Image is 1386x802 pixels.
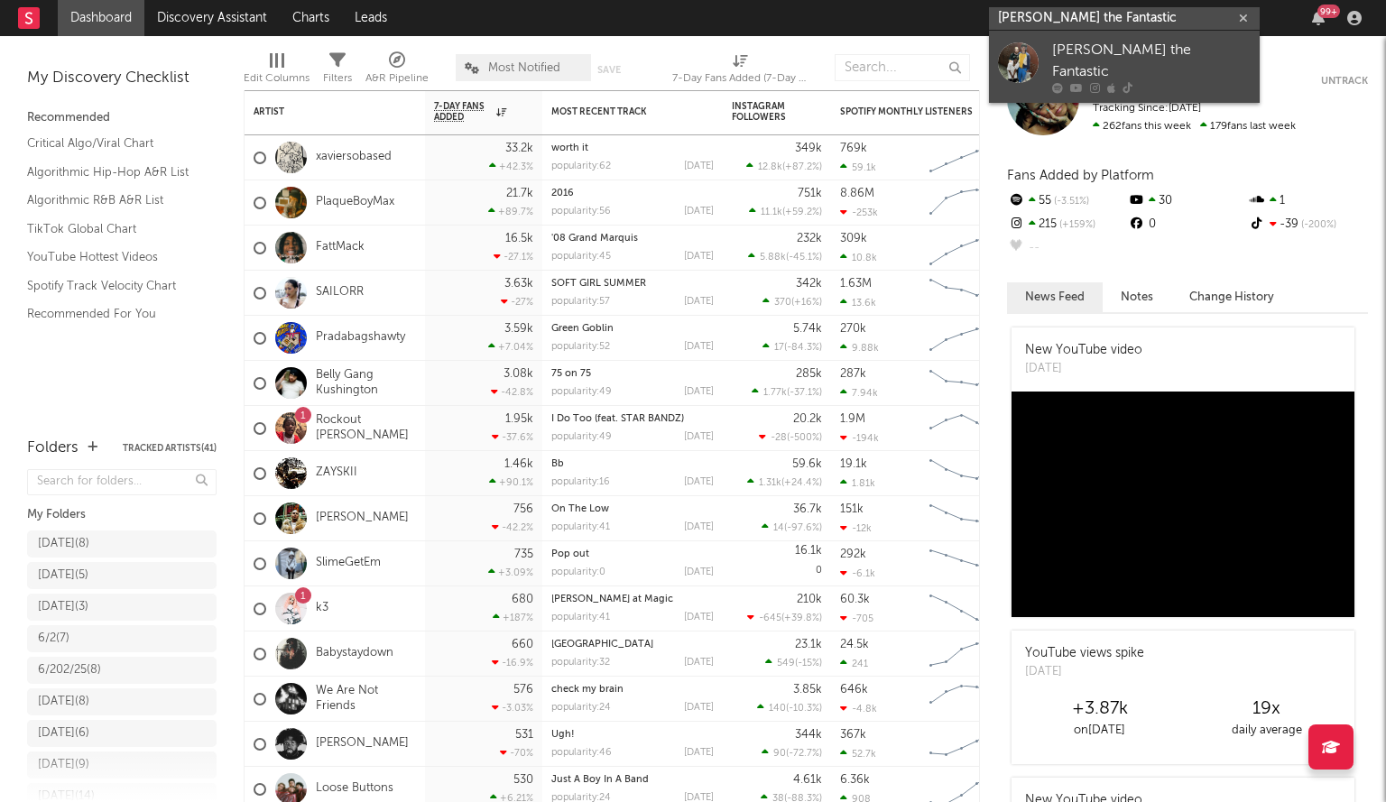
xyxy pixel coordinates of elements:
[551,595,714,604] div: Alice at Magic
[798,659,819,668] span: -15 %
[1025,663,1144,681] div: [DATE]
[840,413,865,425] div: 1.9M
[672,68,808,89] div: 7-Day Fans Added (7-Day Fans Added)
[316,556,381,571] a: SlimeGetEm
[747,476,822,488] div: ( )
[1248,189,1368,213] div: 1
[551,775,649,785] a: Just A Boy In A Band
[840,639,869,650] div: 24.5k
[760,253,786,263] span: 5.88k
[551,432,612,442] div: popularity: 49
[492,521,533,533] div: -42.2 %
[492,657,533,668] div: -16.9 %
[551,207,611,217] div: popularity: 56
[684,522,714,532] div: [DATE]
[797,233,822,244] div: 232k
[1016,720,1183,742] div: on [DATE]
[796,278,822,290] div: 342k
[551,234,714,244] div: '08 Grand Marquis
[365,68,429,89] div: A&R Pipeline
[1171,282,1292,312] button: Change History
[784,613,819,623] span: +39.8 %
[491,386,533,398] div: -42.8 %
[787,343,819,353] span: -84.3 %
[773,523,784,533] span: 14
[793,323,822,335] div: 5.74k
[921,451,1003,496] svg: Chart title
[551,775,714,785] div: Just A Boy In A Band
[551,748,612,758] div: popularity: 46
[684,477,714,487] div: [DATE]
[795,545,822,557] div: 16.1k
[769,704,786,714] span: 140
[748,251,822,263] div: ( )
[840,458,867,470] div: 19.1k
[254,106,389,117] div: Artist
[795,639,822,650] div: 23.1k
[684,252,714,262] div: [DATE]
[551,459,564,469] a: Bb
[512,639,533,650] div: 660
[316,684,416,714] a: We Are Not Friends
[840,252,877,263] div: 10.8k
[1183,720,1350,742] div: daily average
[38,659,101,681] div: 6/202/25 ( 8 )
[840,342,879,354] div: 9.88k
[759,431,822,443] div: ( )
[840,143,867,154] div: 769k
[684,387,714,397] div: [DATE]
[763,388,787,398] span: 1.77k
[840,594,870,605] div: 60.3k
[492,431,533,443] div: -37.6 %
[27,219,199,239] a: TikTok Global Chart
[1025,644,1144,663] div: YouTube views spike
[1103,282,1171,312] button: Notes
[551,279,714,289] div: SOFT GIRL SUMMER
[365,45,429,97] div: A&R Pipeline
[840,233,867,244] div: 309k
[551,685,624,695] a: check my brain
[244,68,310,89] div: Edit Columns
[840,548,866,560] div: 292k
[38,533,89,555] div: [DATE] ( 8 )
[797,594,822,605] div: 210k
[38,565,88,586] div: [DATE] ( 5 )
[244,45,310,97] div: Edit Columns
[762,521,822,533] div: ( )
[840,522,872,534] div: -12k
[840,567,875,579] div: -6.1k
[785,207,819,217] span: +59.2 %
[762,296,822,308] div: ( )
[840,703,877,714] div: -4.8k
[989,7,1260,30] input: Search for artists
[798,188,822,199] div: 751k
[316,413,416,444] a: Rockout [PERSON_NAME]
[492,702,533,714] div: -3.03 %
[1016,698,1183,720] div: +3.87k
[921,677,1003,722] svg: Chart title
[840,684,868,696] div: 646k
[27,276,199,296] a: Spotify Track Velocity Chart
[774,343,784,353] span: 17
[551,414,684,424] a: I Do Too (feat. STAR BANDZ)
[316,736,409,751] a: [PERSON_NAME]
[27,134,199,153] a: Critical Algo/Viral Chart
[1127,189,1247,213] div: 30
[840,387,878,399] div: 7.94k
[773,749,786,759] span: 90
[793,774,822,786] div: 4.61k
[504,278,533,290] div: 3.63k
[1051,197,1089,207] span: -3.51 %
[123,444,217,453] button: Tracked Artists(41)
[27,162,199,182] a: Algorithmic Hip-Hop A&R List
[1093,103,1201,114] span: Tracking Since: [DATE]
[434,101,492,123] span: 7-Day Fans Added
[684,703,714,713] div: [DATE]
[489,161,533,172] div: +42.3 %
[684,207,714,217] div: [DATE]
[840,368,866,380] div: 287k
[785,162,819,172] span: +87.2 %
[684,161,714,171] div: [DATE]
[792,458,822,470] div: 59.6k
[840,207,878,218] div: -253k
